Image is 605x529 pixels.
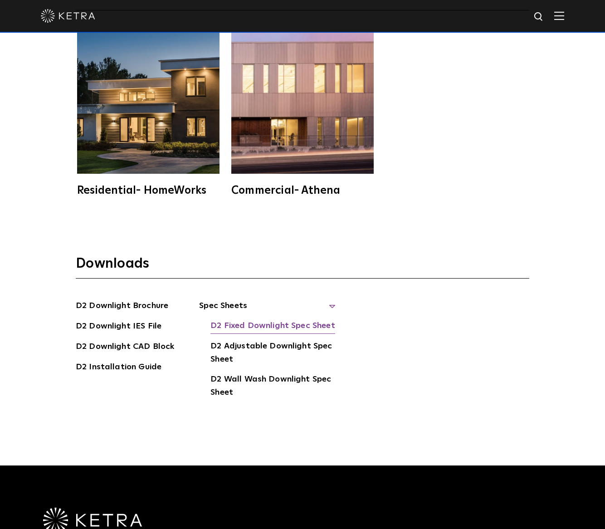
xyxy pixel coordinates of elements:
[533,11,545,23] img: search icon
[210,373,335,401] a: D2 Wall Wash Downlight Spec Sheet
[76,255,529,279] h3: Downloads
[41,9,95,23] img: ketra-logo-2019-white
[76,31,221,196] a: Residential- HomeWorks
[210,319,335,334] a: D2 Fixed Downlight Spec Sheet
[231,185,374,196] div: Commercial- Athena
[199,299,335,319] span: Spec Sheets
[77,185,220,196] div: Residential- HomeWorks
[231,31,374,174] img: athena-square
[76,299,168,314] a: D2 Downlight Brochure
[230,31,375,196] a: Commercial- Athena
[76,361,161,375] a: D2 Installation Guide
[77,31,220,174] img: homeworks_hero
[76,340,174,355] a: D2 Downlight CAD Block
[210,340,335,367] a: D2 Adjustable Downlight Spec Sheet
[554,11,564,20] img: Hamburger%20Nav.svg
[76,320,161,334] a: D2 Downlight IES File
